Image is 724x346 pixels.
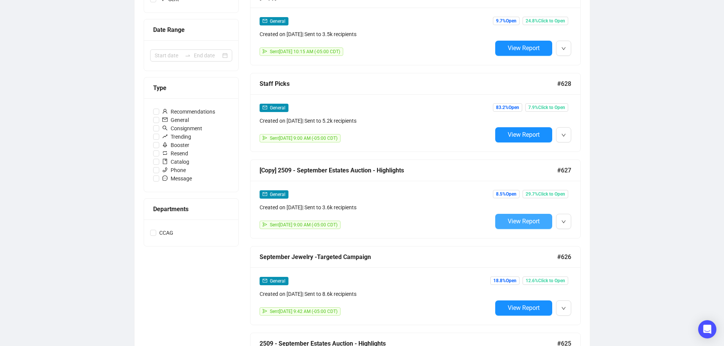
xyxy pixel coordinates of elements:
[495,214,552,229] button: View Report
[263,105,267,110] span: mail
[270,309,337,314] span: Sent [DATE] 9:42 AM (-05:00 CDT)
[270,222,337,228] span: Sent [DATE] 9:00 AM (-05:00 CDT)
[698,320,716,338] div: Open Intercom Messenger
[159,166,189,174] span: Phone
[260,290,492,298] div: Created on [DATE] | Sent to 8.6k recipients
[159,107,218,116] span: Recommendations
[250,73,581,152] a: Staff Picks#628mailGeneralCreated on [DATE]| Sent to 5.2k recipientssendSent[DATE] 9:00 AM (-05:0...
[495,41,552,56] button: View Report
[263,49,267,54] span: send
[162,117,168,122] span: mail
[508,131,540,138] span: View Report
[561,306,566,311] span: down
[153,204,229,214] div: Departments
[490,276,520,285] span: 18.8% Open
[495,127,552,142] button: View Report
[162,134,168,139] span: rise
[493,190,520,198] span: 8.5% Open
[263,222,267,227] span: send
[162,142,168,147] span: rocket
[260,166,557,175] div: [Copy] 2509 - September Estates Auction - Highlights
[557,166,571,175] span: #627
[561,133,566,137] span: down
[561,46,566,51] span: down
[270,278,285,284] span: General
[493,103,522,112] span: 83.2% Open
[185,52,191,58] span: swap-right
[263,309,267,313] span: send
[159,116,192,124] span: General
[523,190,568,198] span: 29.7% Click to Open
[270,192,285,197] span: General
[508,218,540,225] span: View Report
[523,276,568,285] span: 12.6% Click to Open
[159,141,192,149] span: Booster
[159,149,191,158] span: Resend
[153,25,229,35] div: Date Range
[508,44,540,52] span: View Report
[162,159,168,164] span: book
[508,304,540,311] span: View Report
[561,220,566,224] span: down
[159,158,192,166] span: Catalog
[250,160,581,239] a: [Copy] 2509 - September Estates Auction - Highlights#627mailGeneralCreated on [DATE]| Sent to 3.6...
[263,136,267,140] span: send
[523,17,568,25] span: 24.8% Click to Open
[162,109,168,114] span: user
[270,136,337,141] span: Sent [DATE] 9:00 AM (-05:00 CDT)
[162,175,168,181] span: message
[155,51,182,60] input: Start date
[270,105,285,111] span: General
[263,19,267,23] span: mail
[260,117,492,125] div: Created on [DATE] | Sent to 5.2k recipients
[557,252,571,262] span: #626
[162,167,168,172] span: phone
[270,19,285,24] span: General
[159,174,195,183] span: Message
[260,79,557,88] div: Staff Picks
[260,203,492,212] div: Created on [DATE] | Sent to 3.6k recipients
[260,30,492,38] div: Created on [DATE] | Sent to 3.5k recipients
[493,17,520,25] span: 9.7% Open
[525,103,568,112] span: 7.9% Click to Open
[263,278,267,283] span: mail
[153,83,229,93] div: Type
[156,229,176,237] span: CCAG
[263,192,267,196] span: mail
[185,52,191,58] span: to
[159,124,205,133] span: Consignment
[260,252,557,262] div: September Jewelry -Targeted Campaign
[194,51,221,60] input: End date
[495,300,552,316] button: View Report
[159,133,194,141] span: Trending
[162,125,168,131] span: search
[270,49,340,54] span: Sent [DATE] 10:15 AM (-05:00 CDT)
[250,246,581,325] a: September Jewelry -Targeted Campaign#626mailGeneralCreated on [DATE]| Sent to 8.6k recipientssend...
[162,150,168,156] span: retweet
[557,79,571,88] span: #628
